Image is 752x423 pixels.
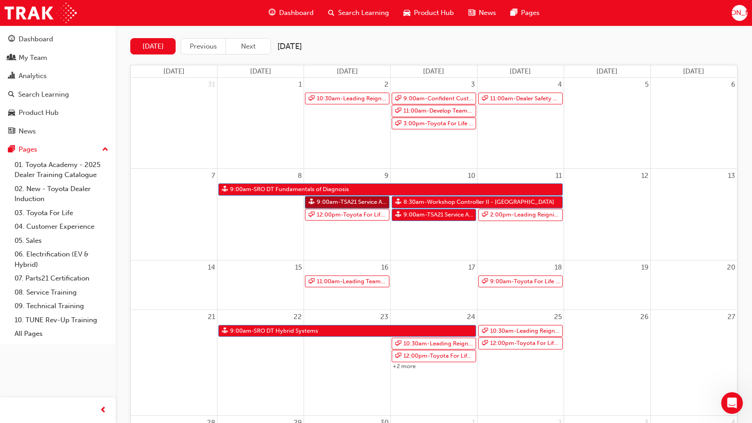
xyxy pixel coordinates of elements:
[477,78,564,168] td: September 4, 2025
[261,4,321,22] a: guage-iconDashboard
[8,91,15,99] span: search-icon
[391,310,477,416] td: September 24, 2025
[304,261,391,310] td: September 16, 2025
[564,310,650,416] td: September 26, 2025
[8,146,15,154] span: pages-icon
[11,313,112,327] a: 10. TUNE Rev-Up Training
[403,118,474,129] span: 3:00pm - Toyota For Life In Action - Virtual Classroom
[8,109,15,117] span: car-icon
[643,78,650,92] a: September 5, 2025
[490,325,561,337] span: 10:30am - Leading Reignite Part 2 - Virtual Classroom
[403,7,410,19] span: car-icon
[100,405,107,416] span: prev-icon
[297,78,304,92] a: September 1, 2025
[396,4,461,22] a: car-iconProduct Hub
[477,310,564,416] td: September 25, 2025
[552,310,564,324] a: September 25, 2025
[490,338,561,349] span: 12:00pm - Toyota For Life In Action - Virtual Classroom
[206,310,217,324] a: September 21, 2025
[11,285,112,300] a: 08. Service Training
[304,78,391,168] td: September 2, 2025
[293,261,304,275] a: September 15, 2025
[296,169,304,183] a: September 8, 2025
[461,4,503,22] a: news-iconNews
[162,65,187,78] a: Sunday
[467,261,477,275] a: September 17, 2025
[392,363,417,370] a: Show 2 more events
[338,8,389,18] span: Search Learning
[11,299,112,313] a: 09. Technical Training
[395,338,401,349] span: sessionType_ONLINE_URL-icon
[292,310,304,324] a: September 22, 2025
[378,310,390,324] a: September 23, 2025
[395,93,401,104] span: sessionType_ONLINE_URL-icon
[5,3,77,23] a: Trak
[316,276,388,287] span: 11:00am - Leading Teams Effectively
[729,78,737,92] a: September 6, 2025
[304,310,391,416] td: September 23, 2025
[4,141,112,158] button: Pages
[508,65,533,78] a: Thursday
[4,123,112,140] a: News
[477,168,564,260] td: September 11, 2025
[337,67,358,75] span: [DATE]
[490,276,561,287] span: 9:00am - Toyota For Life In Action - Virtual Classroom
[482,325,488,337] span: sessionType_ONLINE_URL-icon
[421,65,446,78] a: Wednesday
[521,8,540,18] span: Pages
[403,350,474,362] span: 12:00pm - Toyota For Life In Action - Virtual Classroom
[206,261,217,275] a: September 14, 2025
[490,209,561,221] span: 2:00pm - Leading Reignite Part 2 - Virtual Classroom
[564,78,650,168] td: September 5, 2025
[217,310,304,416] td: September 22, 2025
[316,93,388,104] span: 10:30am - Leading Reignite Part 2 - Virtual Classroom
[379,261,390,275] a: September 16, 2025
[482,276,488,287] span: sessionType_ONLINE_URL-icon
[503,4,547,22] a: pages-iconPages
[403,197,555,208] span: 8:30am - Workshop Controller II - [GEOGRAPHIC_DATA]
[391,78,477,168] td: September 3, 2025
[650,168,737,260] td: September 13, 2025
[4,86,112,103] a: Search Learning
[309,93,315,104] span: sessionType_ONLINE_URL-icon
[217,168,304,260] td: September 8, 2025
[403,209,474,221] span: 9:00am - TSA21 Service Advisor Course ( face to face)
[131,310,217,416] td: September 21, 2025
[217,78,304,168] td: September 1, 2025
[564,168,650,260] td: September 12, 2025
[511,7,517,19] span: pages-icon
[19,126,36,137] div: News
[726,310,737,324] a: September 27, 2025
[226,38,271,55] button: Next
[391,168,477,260] td: September 10, 2025
[19,144,37,155] div: Pages
[383,169,390,183] a: September 9, 2025
[395,118,401,129] span: sessionType_ONLINE_URL-icon
[477,261,564,310] td: September 18, 2025
[721,392,743,414] iframe: Intercom live chat
[8,54,15,62] span: people-icon
[11,271,112,285] a: 07. Parts21 Certification
[11,220,112,234] a: 04. Customer Experience
[466,169,477,183] a: September 10, 2025
[210,169,217,183] a: September 7, 2025
[4,68,112,84] a: Analytics
[11,206,112,220] a: 03. Toyota For Life
[395,209,401,221] span: sessionType_FACE_TO_FACE-icon
[131,261,217,310] td: September 14, 2025
[181,38,226,55] button: Previous
[465,310,477,324] a: September 24, 2025
[19,34,53,44] div: Dashboard
[395,350,401,362] span: sessionType_ONLINE_URL-icon
[309,276,315,287] span: sessionType_ONLINE_URL-icon
[11,234,112,248] a: 05. Sales
[468,7,475,19] span: news-icon
[131,78,217,168] td: August 31, 2025
[650,310,737,416] td: September 27, 2025
[11,327,112,341] a: All Pages
[556,78,564,92] a: September 4, 2025
[482,338,488,349] span: sessionType_ONLINE_URL-icon
[469,78,477,92] a: September 3, 2025
[4,49,112,66] a: My Team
